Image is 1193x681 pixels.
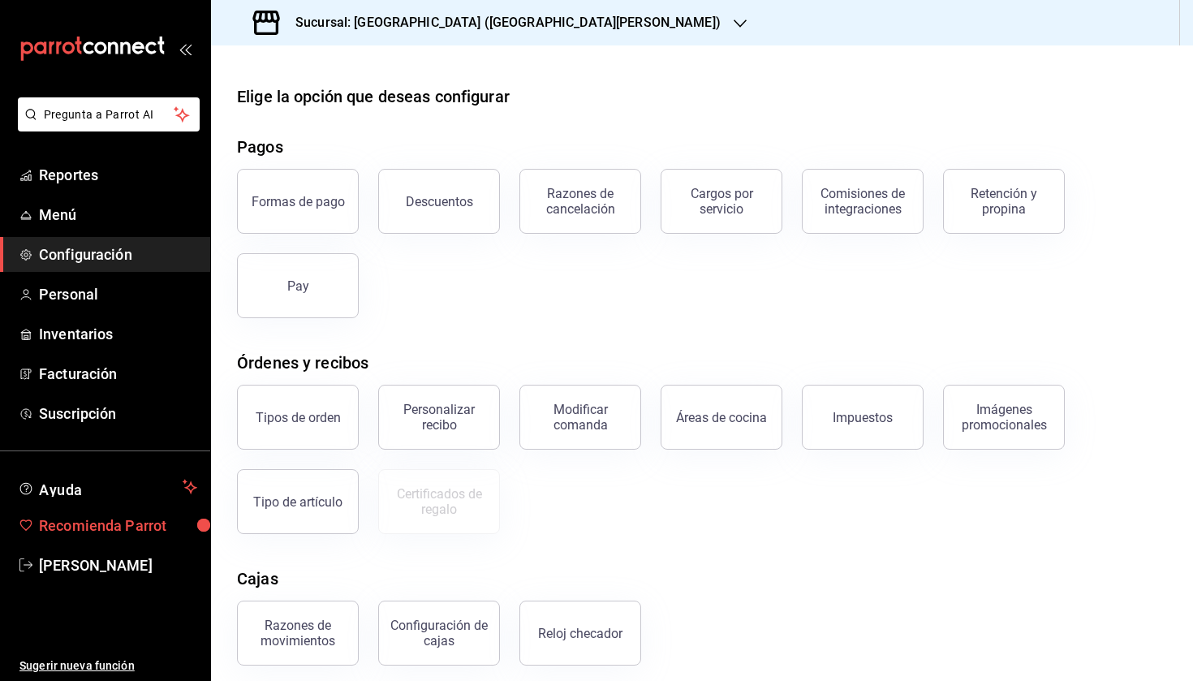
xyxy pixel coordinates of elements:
[671,186,772,217] div: Cargos por servicio
[538,626,622,641] div: Reloj checador
[39,403,197,425] span: Suscripción
[237,469,359,534] button: Tipo de artículo
[256,410,341,425] div: Tipos de orden
[237,601,359,666] button: Razones de movimientos
[378,169,500,234] button: Descuentos
[39,244,197,265] span: Configuración
[378,469,500,534] button: Certificados de regalo
[237,567,278,591] div: Cajas
[39,363,197,385] span: Facturación
[282,13,721,32] h3: Sucursal: [GEOGRAPHIC_DATA] ([GEOGRAPHIC_DATA][PERSON_NAME])
[661,169,782,234] button: Cargos por servicio
[954,402,1054,433] div: Imágenes promocionales
[179,42,192,55] button: open_drawer_menu
[943,385,1065,450] button: Imágenes promocionales
[19,657,197,675] span: Sugerir nueva función
[802,385,924,450] button: Impuestos
[237,135,283,159] div: Pagos
[378,601,500,666] button: Configuración de cajas
[661,385,782,450] button: Áreas de cocina
[389,402,489,433] div: Personalizar recibo
[519,169,641,234] button: Razones de cancelación
[802,169,924,234] button: Comisiones de integraciones
[943,169,1065,234] button: Retención y propina
[530,186,631,217] div: Razones de cancelación
[237,385,359,450] button: Tipos de orden
[406,194,473,209] div: Descuentos
[39,477,176,497] span: Ayuda
[833,410,893,425] div: Impuestos
[519,385,641,450] button: Modificar comanda
[519,601,641,666] button: Reloj checador
[248,618,348,649] div: Razones de movimientos
[378,385,500,450] button: Personalizar recibo
[237,253,359,318] button: Pay
[676,410,767,425] div: Áreas de cocina
[253,494,342,510] div: Tipo de artículo
[530,402,631,433] div: Modificar comanda
[39,283,197,305] span: Personal
[39,164,197,186] span: Reportes
[39,554,197,576] span: [PERSON_NAME]
[287,278,309,294] div: Pay
[11,118,200,135] a: Pregunta a Parrot AI
[389,486,489,517] div: Certificados de regalo
[252,194,345,209] div: Formas de pago
[812,186,913,217] div: Comisiones de integraciones
[39,204,197,226] span: Menú
[389,618,489,649] div: Configuración de cajas
[237,351,368,375] div: Órdenes y recibos
[18,97,200,131] button: Pregunta a Parrot AI
[44,106,174,123] span: Pregunta a Parrot AI
[954,186,1054,217] div: Retención y propina
[237,169,359,234] button: Formas de pago
[39,515,197,537] span: Recomienda Parrot
[39,323,197,345] span: Inventarios
[237,84,510,109] div: Elige la opción que deseas configurar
